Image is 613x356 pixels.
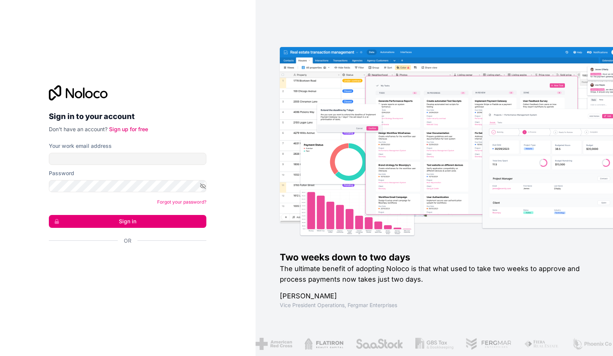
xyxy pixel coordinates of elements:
[124,237,131,245] span: Or
[49,180,206,192] input: Password
[280,301,589,309] h1: Vice President Operations , Fergmar Enterprises
[412,338,451,350] img: /assets/gbstax-C-GtDUiK.png
[569,338,610,350] img: /assets/phoenix-BREaitsQ.png
[49,169,74,177] label: Password
[280,263,589,285] h2: The ultimate benefit of adopting Noloco is that what used to take two weeks to approve and proces...
[280,251,589,263] h1: Two weeks down to two days
[49,110,206,123] h2: Sign in to your account
[463,338,509,350] img: /assets/fergmar-CudnrXN5.png
[49,126,108,132] span: Don't have an account?
[109,126,148,132] a: Sign up for free
[45,253,204,270] iframe: Sign in with Google Button
[280,291,589,301] h1: [PERSON_NAME]
[49,253,200,270] div: Sign in with Google. Opens in new tab
[157,199,206,205] a: Forgot your password?
[252,338,289,350] img: /assets/american-red-cross-BAupjrZR.png
[521,338,557,350] img: /assets/fiera-fwj2N5v4.png
[49,142,112,150] label: Your work email address
[49,215,206,228] button: Sign in
[353,338,400,350] img: /assets/saastock-C6Zbiodz.png
[301,338,341,350] img: /assets/flatiron-C8eUkumj.png
[49,153,206,165] input: Email address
